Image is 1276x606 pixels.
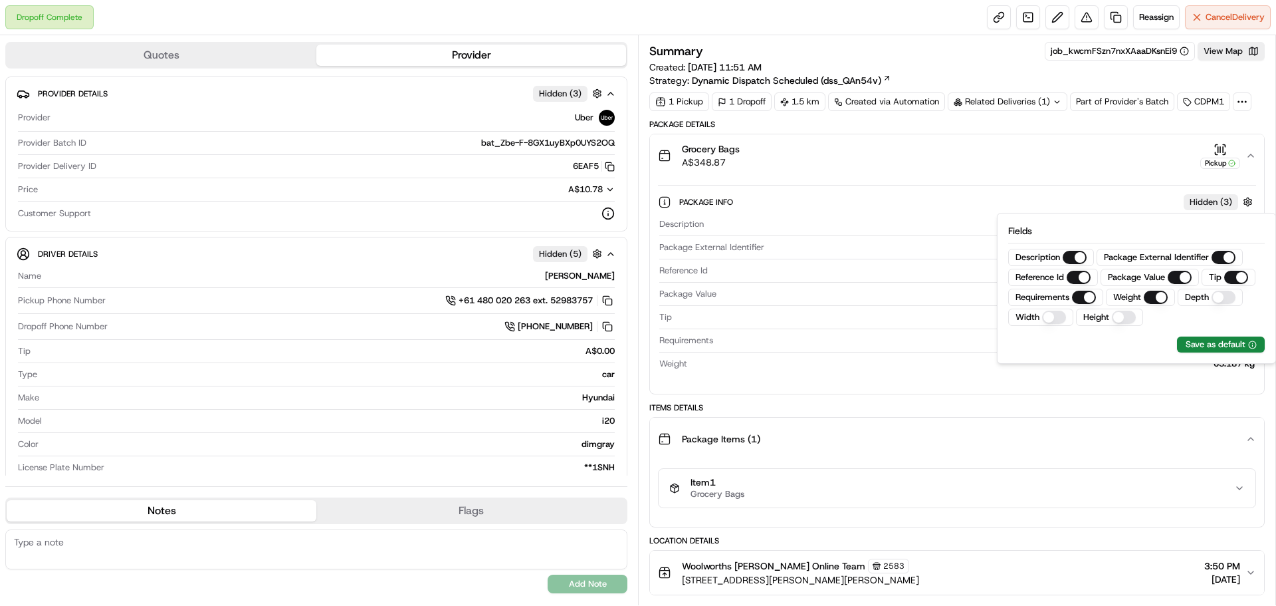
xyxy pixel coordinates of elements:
[1204,573,1240,586] span: [DATE]
[1186,339,1257,351] button: Save as default
[1015,291,1069,303] label: Requirements
[18,160,96,172] span: Provider Delivery ID
[1104,251,1209,263] label: Package External Identifier
[17,243,616,265] button: Driver DetailsHidden (5)
[47,270,615,282] div: [PERSON_NAME]
[650,134,1264,177] button: Grocery BagsA$348.87Pickup
[1185,291,1209,303] label: Depth
[316,45,626,66] button: Provider
[1133,5,1180,29] button: Reassign
[650,418,1264,460] button: Package Items (1)
[1108,271,1165,283] label: Package Value
[650,177,1264,394] div: Grocery BagsA$348.87Pickup
[18,184,38,196] span: Price
[18,112,51,124] span: Provider
[533,245,605,262] button: Hidden (5)
[498,184,615,196] button: A$10.78
[1209,271,1222,283] label: Tip
[45,392,615,404] div: Hyundai
[38,88,108,99] span: Provider Details
[1200,143,1240,169] button: Pickup
[649,74,891,87] div: Strategy:
[649,61,762,74] span: Created:
[539,248,582,260] span: Hidden ( 5 )
[459,295,593,307] span: +61 480 020 263 ext. 52983757
[659,358,687,370] span: Weight
[682,156,740,169] span: A$348.87
[1184,194,1256,210] button: Hidden (3)
[18,270,41,282] span: Name
[18,415,42,427] span: Model
[445,293,615,308] button: +61 480 020 263 ext. 52983757
[539,88,582,100] span: Hidden ( 3 )
[1113,291,1141,303] label: Weight
[682,559,865,573] span: Woolworths [PERSON_NAME] Online Team
[649,119,1265,130] div: Package Details
[649,535,1265,546] div: Location Details
[682,142,740,156] span: Grocery Bags
[659,311,672,323] span: Tip
[659,288,716,300] span: Package Value
[828,92,945,111] a: Created via Automation
[568,184,603,195] span: A$10.78
[650,460,1264,527] div: Package Items (1)
[659,265,708,277] span: Reference Id
[504,319,615,334] button: [PHONE_NUMBER]
[649,45,703,57] h3: Summary
[47,415,615,427] div: i20
[1204,559,1240,573] span: 3:50 PM
[691,477,744,489] span: Item 1
[659,335,713,347] span: Requirements
[1177,337,1265,353] button: Save as default
[883,561,904,571] span: 2583
[481,137,615,149] span: bat_Zbe-F-8GX1uyBXp0UYS2OQ
[43,369,615,380] div: car
[692,74,881,87] span: Dynamic Dispatch Scheduled (dss_QAn54v)
[649,92,709,111] div: 1 Pickup
[682,573,919,587] span: [STREET_ADDRESS][PERSON_NAME][PERSON_NAME]
[599,110,615,126] img: uber-new-logo.jpeg
[1139,11,1174,23] span: Reassign
[18,295,106,307] span: Pickup Phone Number
[36,345,615,357] div: A$0.00
[533,85,605,102] button: Hidden (3)
[688,61,762,73] span: [DATE] 11:51 AM
[659,241,764,253] span: Package External Identifier
[38,249,98,259] span: Driver Details
[18,345,31,357] span: Tip
[316,500,626,522] button: Flags
[691,489,744,500] span: Grocery Bags
[1185,5,1271,29] button: CancelDelivery
[7,45,316,66] button: Quotes
[948,92,1067,111] div: Related Deliveries (1)
[650,551,1264,595] button: Woolworths [PERSON_NAME] Online Team2583[STREET_ADDRESS][PERSON_NAME][PERSON_NAME]3:50 PM[DATE]
[1015,311,1039,323] label: Width
[692,358,1255,370] div: 63.187 kg
[518,321,593,333] span: [PHONE_NUMBER]
[649,402,1265,413] div: Items Details
[1015,251,1060,263] label: Description
[718,335,1255,347] div: Photo Proof of Delivery, Meet on Delivery
[1051,45,1189,57] button: job_kwcmFSzn7nxXAaaDKsnEi9
[712,92,772,111] div: 1 Dropoff
[1015,271,1064,283] label: Reference Id
[575,112,593,124] span: Uber
[18,369,37,380] span: Type
[1083,311,1109,323] label: Height
[18,321,108,333] span: Dropoff Phone Number
[682,432,760,446] span: Package Items ( 1 )
[1200,158,1240,169] div: Pickup
[770,241,1255,253] div: 265164958
[713,265,1255,277] div: 76
[17,82,616,104] button: Provider DetailsHidden (3)
[1008,224,1265,237] p: Fields
[659,218,704,230] span: Description
[44,438,615,450] div: dimgray
[774,92,825,111] div: 1.5 km
[18,392,39,404] span: Make
[1198,42,1265,61] button: View Map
